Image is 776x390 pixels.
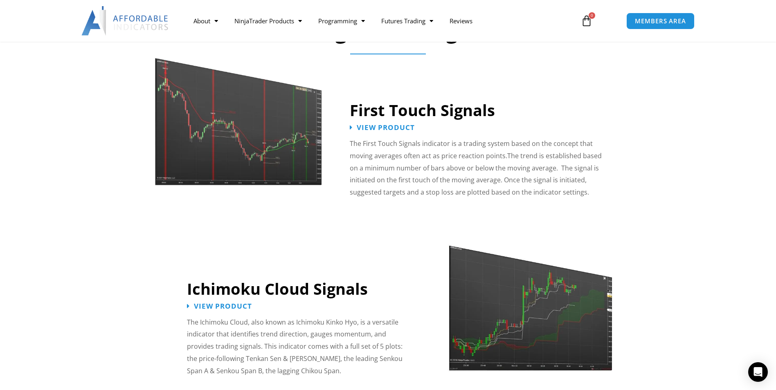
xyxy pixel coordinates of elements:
[635,18,686,24] span: MEMBERS AREA
[226,11,310,30] a: NinjaTrader Products
[194,303,252,309] span: View Product
[448,230,612,372] img: Ichimuku | Affordable Indicators – NinjaTrader
[357,124,415,131] span: View Product
[187,278,368,299] a: Ichimoku Cloud Signals
[350,99,495,121] a: First Touch Signals
[185,11,226,30] a: About
[310,11,373,30] a: Programming
[81,6,169,36] img: LogoAI | Affordable Indicators – NinjaTrader
[187,303,252,309] a: View Product
[589,12,595,19] span: 0
[185,11,571,30] nav: Menu
[569,9,605,33] a: 0
[155,41,323,186] img: First Touch Signals 1 | Affordable Indicators – NinjaTrader
[350,124,415,131] a: View Product
[626,13,695,29] a: MEMBERS AREA
[350,138,609,199] p: The First Touch Signals indicator is a trading system based on the concept that moving averages o...
[373,11,441,30] a: Futures Trading
[187,316,413,377] p: The Ichimoku Cloud, also known as Ichimoku Kinko Hyo, is a versatile indicator that identifies tr...
[748,362,768,382] div: Open Intercom Messenger
[441,11,481,30] a: Reviews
